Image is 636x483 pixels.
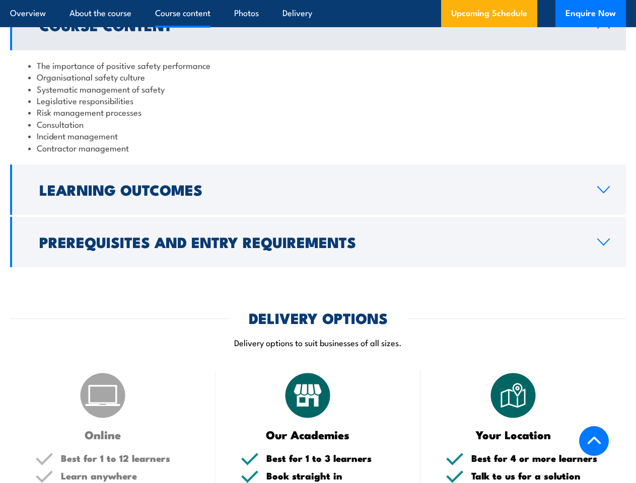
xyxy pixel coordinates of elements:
h2: DELIVERY OPTIONS [249,311,388,324]
h5: Talk to us for a solution [471,471,601,480]
h3: Online [35,429,170,440]
h2: Learning Outcomes [39,183,581,196]
a: Learning Outcomes [10,165,626,215]
li: Contractor management [28,142,608,153]
h5: Best for 1 to 12 learners [61,453,190,463]
li: Consultation [28,118,608,130]
h5: Best for 1 to 3 learners [266,453,396,463]
h2: Course Content [39,18,581,31]
h3: Your Location [446,429,581,440]
h2: Prerequisites and Entry Requirements [39,235,581,248]
p: Delivery options to suit businesses of all sizes. [10,337,626,348]
h5: Best for 4 or more learners [471,453,601,463]
h5: Book straight in [266,471,396,480]
li: Organisational safety culture [28,71,608,83]
h5: Learn anywhere [61,471,190,480]
a: Prerequisites and Entry Requirements [10,217,626,267]
li: Risk management processes [28,106,608,118]
li: Legislative responsibilities [28,95,608,106]
h3: Our Academies [241,429,376,440]
li: The importance of positive safety performance [28,59,608,71]
li: Systematic management of safety [28,83,608,95]
li: Incident management [28,130,608,141]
